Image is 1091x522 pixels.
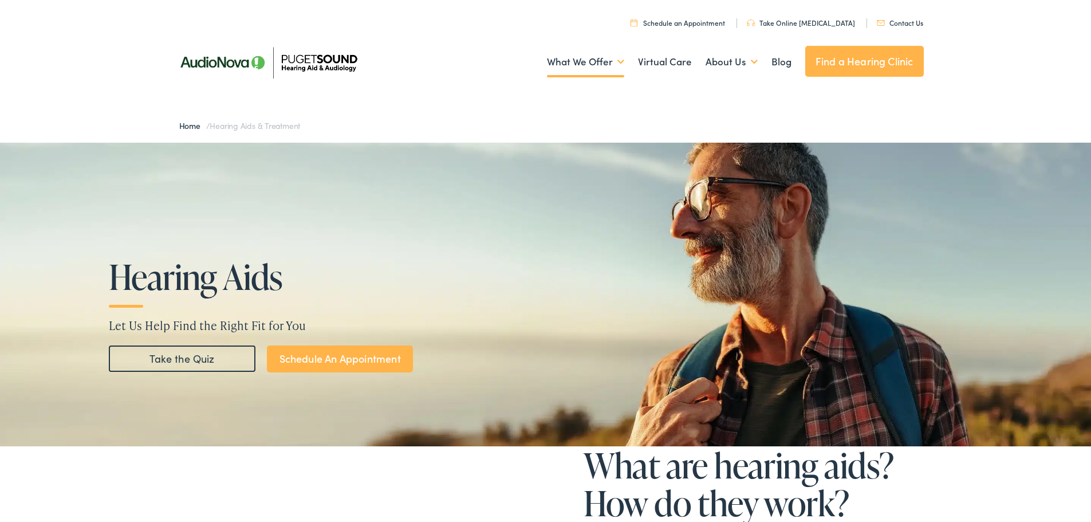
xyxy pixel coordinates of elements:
[805,46,924,77] a: Find a Hearing Clinic
[109,346,255,372] a: Take the Quiz
[179,120,206,131] a: Home
[747,18,855,28] a: Take Online [MEDICAL_DATA]
[747,19,755,26] img: utility icon
[877,18,923,28] a: Contact Us
[631,18,725,28] a: Schedule an Appointment
[547,41,624,83] a: What We Offer
[877,20,885,26] img: utility icon
[631,19,637,26] img: utility icon
[771,41,791,83] a: Blog
[179,120,301,131] span: /
[109,317,982,334] p: Let Us Help Find the Right Fit for You
[267,346,413,372] a: Schedule An Appointment
[638,41,692,83] a: Virtual Care
[210,120,300,131] span: Hearing Aids & Treatment
[706,41,758,83] a: About Us
[109,258,457,296] h1: Hearing Aids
